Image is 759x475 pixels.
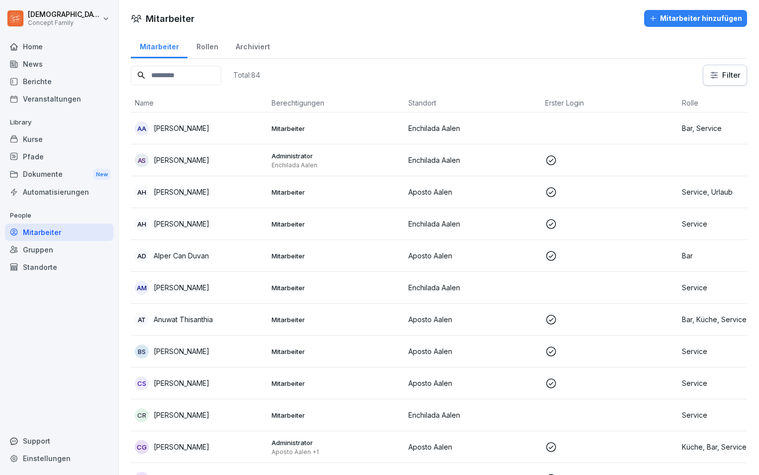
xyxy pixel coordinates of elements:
[5,165,113,184] div: Dokumente
[135,121,149,135] div: AA
[709,70,741,80] div: Filter
[135,408,149,422] div: CR
[188,33,227,58] a: Rollen
[154,410,209,420] p: [PERSON_NAME]
[135,217,149,231] div: AH
[272,151,400,160] p: Administrator
[5,55,113,73] a: News
[408,187,537,197] p: Aposto Aalen
[272,220,400,229] p: Mitarbeiter
[5,183,113,201] a: Automatisierungen
[268,94,404,113] th: Berechtigungen
[272,448,400,456] p: Aposto Aalen +1
[408,155,537,165] p: Enchilada Aalen
[5,165,113,184] a: DokumenteNew
[272,283,400,292] p: Mitarbeiter
[154,155,209,165] p: [PERSON_NAME]
[408,346,537,356] p: Aposto Aalen
[227,33,279,58] a: Archiviert
[408,378,537,388] p: Aposto Aalen
[408,250,537,261] p: Aposto Aalen
[272,438,400,447] p: Administrator
[135,153,149,167] div: AS
[28,10,100,19] p: [DEMOGRAPHIC_DATA] [PERSON_NAME]
[154,346,209,356] p: [PERSON_NAME]
[5,130,113,148] a: Kurse
[408,314,537,325] p: Aposto Aalen
[135,440,149,454] div: CG
[94,169,110,180] div: New
[5,208,113,224] p: People
[135,313,149,327] div: AT
[408,282,537,293] p: Enchilada Aalen
[135,185,149,199] div: AH
[146,12,194,25] h1: Mitarbeiter
[272,251,400,260] p: Mitarbeiter
[644,10,747,27] button: Mitarbeiter hinzufügen
[154,219,209,229] p: [PERSON_NAME]
[135,376,149,390] div: CS
[272,188,400,197] p: Mitarbeiter
[154,442,209,452] p: [PERSON_NAME]
[135,345,149,358] div: BS
[131,33,188,58] a: Mitarbeiter
[5,241,113,258] a: Gruppen
[408,442,537,452] p: Aposto Aalen
[649,13,742,24] div: Mitarbeiter hinzufügen
[541,94,678,113] th: Erster Login
[5,90,113,108] a: Veranstaltungen
[5,432,113,450] div: Support
[5,450,113,467] a: Einstellungen
[408,123,537,133] p: Enchilada Aalen
[154,187,209,197] p: [PERSON_NAME]
[131,94,268,113] th: Name
[5,224,113,241] a: Mitarbeiter
[5,258,113,276] a: Standorte
[154,378,209,388] p: [PERSON_NAME]
[28,19,100,26] p: Concept Family
[154,250,209,261] p: Alper Can Duvan
[154,314,213,325] p: Anuwat Thisanthia
[272,347,400,356] p: Mitarbeiter
[135,281,149,295] div: AM
[272,124,400,133] p: Mitarbeiter
[272,315,400,324] p: Mitarbeiter
[408,410,537,420] p: Enchilada Aalen
[5,115,113,130] p: Library
[154,123,209,133] p: [PERSON_NAME]
[408,219,537,229] p: Enchilada Aalen
[272,379,400,388] p: Mitarbeiter
[703,65,747,85] button: Filter
[233,70,260,80] p: Total: 84
[5,73,113,90] a: Berichte
[404,94,541,113] th: Standort
[5,38,113,55] a: Home
[5,148,113,165] a: Pfade
[272,411,400,420] p: Mitarbeiter
[154,282,209,293] p: [PERSON_NAME]
[272,161,400,169] p: Enchilada Aalen
[135,249,149,263] div: AD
